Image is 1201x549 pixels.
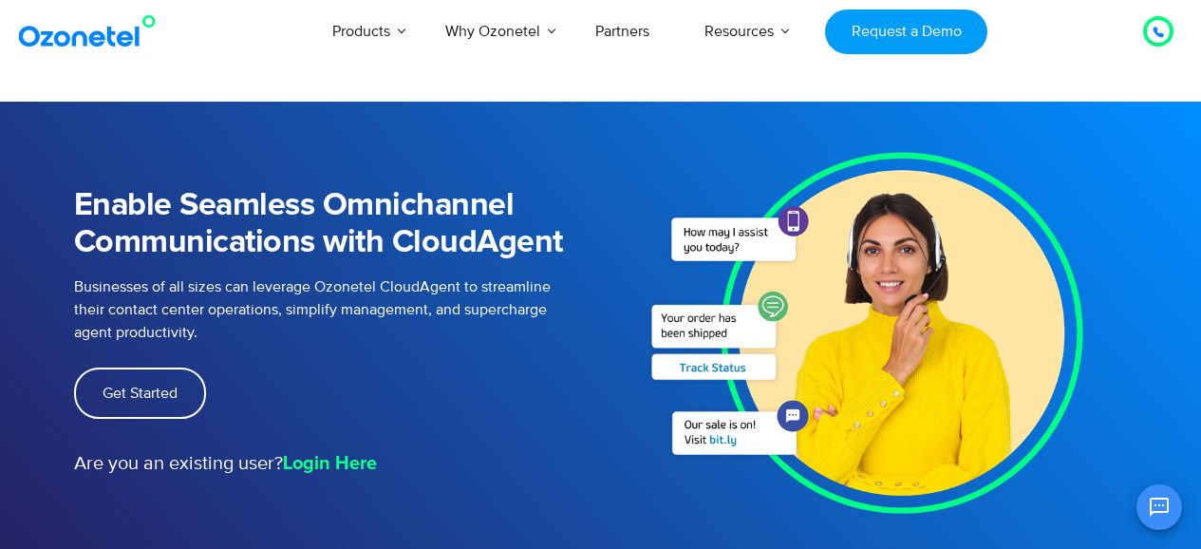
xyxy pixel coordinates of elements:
p: Businesses of all sizes can leverage Ozonetel CloudAgent to streamline their contact center opera... [74,275,572,344]
span: Get Started [103,386,178,401]
h1: Enable Seamless Omnichannel Communications with CloudAgent [74,187,572,261]
a: Login Here [283,449,377,478]
button: Open chat [1136,484,1182,530]
p: Are you an existing user? [74,449,572,478]
a: Get Started [74,368,206,419]
strong: Login Here [283,454,377,473]
a: Request a Demo [825,9,987,54]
